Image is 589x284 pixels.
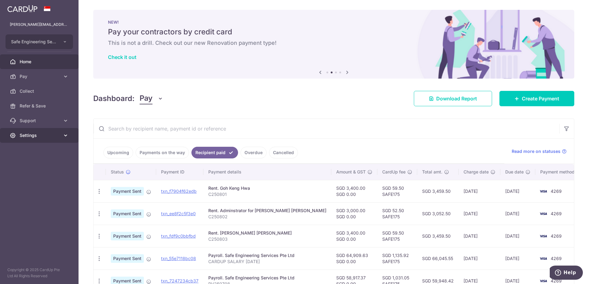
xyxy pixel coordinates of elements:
a: Upcoming [103,147,133,158]
a: Payments on the way [136,147,189,158]
td: [DATE] [459,202,500,225]
td: SGD 3,400.00 SGD 0.00 [331,225,377,247]
td: SGD 66,045.55 [417,247,459,270]
span: Settings [20,132,60,138]
img: Renovation banner [93,10,574,79]
span: Payment Sent [111,254,144,263]
div: Payroll. Safe Engineering Services Pte Ltd [208,252,326,259]
td: [DATE] [459,180,500,202]
a: txn_55e7118bc08 [161,256,196,261]
td: SGD 3,400.00 SGD 0.00 [331,180,377,202]
div: Rent. Goh Keng Hwa [208,185,326,191]
span: Charge date [464,169,489,175]
a: Download Report [414,91,492,106]
a: Read more on statuses [512,148,567,154]
span: Pay [20,73,60,80]
td: SGD 3,459.50 [417,225,459,247]
iframe: Opens a widget where you can find more information [550,266,583,281]
a: Cancelled [269,147,298,158]
span: Status [111,169,124,175]
a: txn_ee8f2c5f3e0 [161,211,196,216]
span: 4269 [551,233,562,239]
th: Payment details [203,164,331,180]
th: Payment method [535,164,582,180]
a: txn_7247234cb37 [161,278,198,283]
span: 4269 [551,189,562,194]
td: SGD 3,000.00 SGD 0.00 [331,202,377,225]
a: Recipient paid [191,147,238,158]
span: Read more on statuses [512,148,560,154]
img: Bank Card [537,232,549,240]
a: Check it out [108,54,137,60]
p: C250801 [208,191,326,197]
p: C250802 [208,214,326,220]
a: Overdue [241,147,267,158]
td: SGD 59.50 SAFE175 [377,225,417,247]
div: Payroll. Safe Engineering Services Pte Ltd [208,275,326,281]
p: NEW! [108,20,560,25]
span: Payment Sent [111,187,144,196]
span: Download Report [436,95,477,102]
p: C250803 [208,236,326,242]
p: CARDUP SALARY [DATE] [208,259,326,265]
img: Bank Card [537,188,549,195]
img: CardUp [7,5,37,12]
span: Home [20,59,60,65]
span: Amount & GST [336,169,366,175]
h6: This is not a drill. Check out our new Renovation payment type! [108,39,560,47]
span: Create Payment [522,95,559,102]
span: Due date [505,169,524,175]
td: SGD 64,909.63 SGD 0.00 [331,247,377,270]
span: Support [20,118,60,124]
td: [DATE] [459,247,500,270]
td: SGD 52.50 SAFE175 [377,202,417,225]
h5: Pay your contractors by credit card [108,27,560,37]
img: Bank Card [537,210,549,217]
h4: Dashboard: [93,93,135,104]
span: CardUp fee [382,169,406,175]
span: Pay [140,93,152,104]
td: [DATE] [500,247,535,270]
a: txn_f7904f62edb [161,189,197,194]
input: Search by recipient name, payment id or reference [94,119,559,138]
td: SGD 3,459.50 [417,180,459,202]
span: Total amt. [422,169,442,175]
td: [DATE] [500,180,535,202]
td: SGD 1,135.92 SAFE175 [377,247,417,270]
span: Payment Sent [111,232,144,240]
td: [DATE] [500,225,535,247]
span: 4269 [551,211,562,216]
span: Safe Engineering Services Pte Ltd [11,39,56,45]
button: Safe Engineering Services Pte Ltd [6,34,73,49]
div: Rent. Adminstrator for [PERSON_NAME] [PERSON_NAME] [208,208,326,214]
a: txn_fdf9c0bbfbd [161,233,196,239]
div: Rent. [PERSON_NAME] [PERSON_NAME] [208,230,326,236]
span: Payment Sent [111,209,144,218]
img: Bank Card [537,255,549,262]
td: [DATE] [500,202,535,225]
span: Refer & Save [20,103,60,109]
span: 4269 [551,256,562,261]
td: SGD 3,052.50 [417,202,459,225]
p: [PERSON_NAME][EMAIL_ADDRESS][DOMAIN_NAME] [10,21,69,28]
th: Payment ID [156,164,203,180]
span: Collect [20,88,60,94]
a: Create Payment [499,91,574,106]
td: SGD 59.50 SAFE175 [377,180,417,202]
button: Pay [140,93,163,104]
td: [DATE] [459,225,500,247]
